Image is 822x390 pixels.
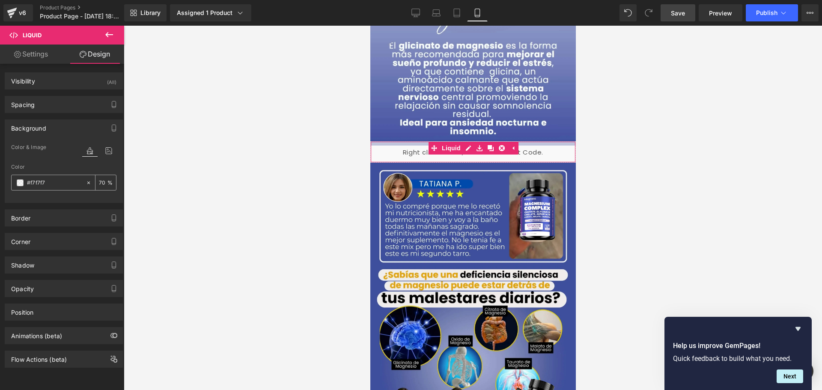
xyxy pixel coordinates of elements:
a: Laptop [426,4,447,21]
div: Position [11,304,33,316]
p: Quick feedback to build what you need. [673,354,803,363]
span: Color & Image [11,144,46,150]
span: Library [140,9,161,17]
a: Preview [699,4,742,21]
a: Mobile [467,4,488,21]
span: Product Page - [DATE] 18:23:36 [40,13,122,20]
a: Product Pages [40,4,138,11]
button: Redo [640,4,657,21]
a: New Library [124,4,167,21]
span: Publish [756,9,777,16]
div: Help us improve GemPages! [673,324,803,383]
a: Expand / Collapse [137,116,148,129]
button: Hide survey [793,324,803,334]
div: Assigned 1 Product [177,9,244,17]
div: Spacing [11,96,35,108]
div: Flow Actions (beta) [11,351,67,363]
div: Background [11,120,46,132]
a: Tablet [447,4,467,21]
div: Color [11,164,116,170]
button: Undo [619,4,637,21]
div: (All) [107,73,116,87]
input: Color [27,178,82,188]
a: Clone Module [115,116,126,129]
button: Publish [746,4,798,21]
div: v6 [17,7,28,18]
div: Border [11,210,30,222]
a: Delete Module [126,116,137,129]
span: Liquid [69,116,92,129]
a: Design [64,45,126,64]
div: Animations (beta) [11,327,62,339]
span: Liquid [23,32,42,39]
button: More [801,4,819,21]
span: Save [671,9,685,18]
button: Next question [777,369,803,383]
div: Corner [11,233,30,245]
div: Shadow [11,257,34,269]
h2: Help us improve GemPages! [673,341,803,351]
div: Opacity [11,280,34,292]
a: Save module [104,116,115,129]
a: Desktop [405,4,426,21]
div: Visibility [11,73,35,85]
div: % [95,175,116,190]
a: v6 [3,4,33,21]
span: Preview [709,9,732,18]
